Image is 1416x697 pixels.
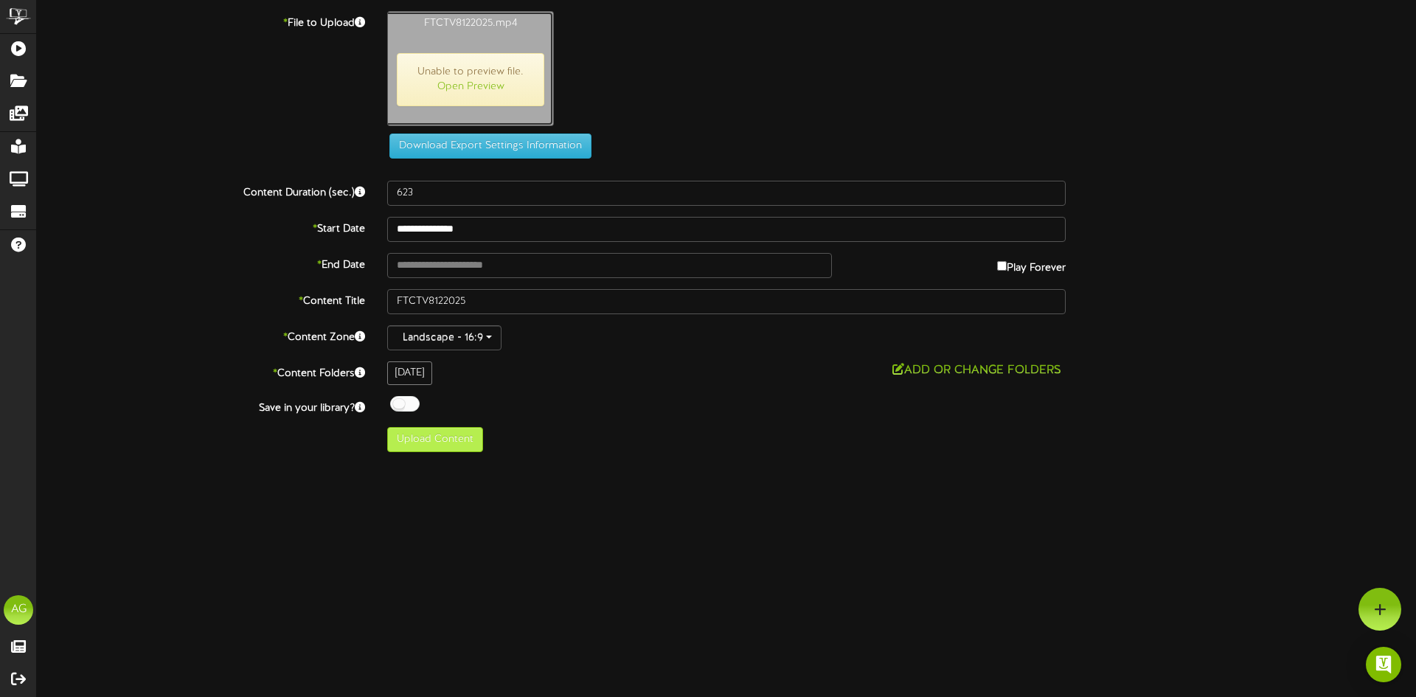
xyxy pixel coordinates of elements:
label: Content Folders [26,361,376,381]
span: Unable to preview file. [397,53,544,106]
label: Content Duration (sec.) [26,181,376,201]
input: Title of this Content [387,289,1066,314]
label: Play Forever [997,253,1066,276]
label: End Date [26,253,376,273]
a: Open Preview [437,81,504,92]
a: Download Export Settings Information [382,140,591,151]
button: Landscape - 16:9 [387,325,502,350]
input: Play Forever [997,261,1007,271]
div: Open Intercom Messenger [1366,647,1401,682]
label: Save in your library? [26,396,376,416]
label: Content Title [26,289,376,309]
label: File to Upload [26,11,376,31]
button: Add or Change Folders [888,361,1066,380]
button: Download Export Settings Information [389,133,591,159]
div: AG [4,595,33,625]
button: Upload Content [387,427,483,452]
label: Content Zone [26,325,376,345]
label: Start Date [26,217,376,237]
div: [DATE] [387,361,432,385]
